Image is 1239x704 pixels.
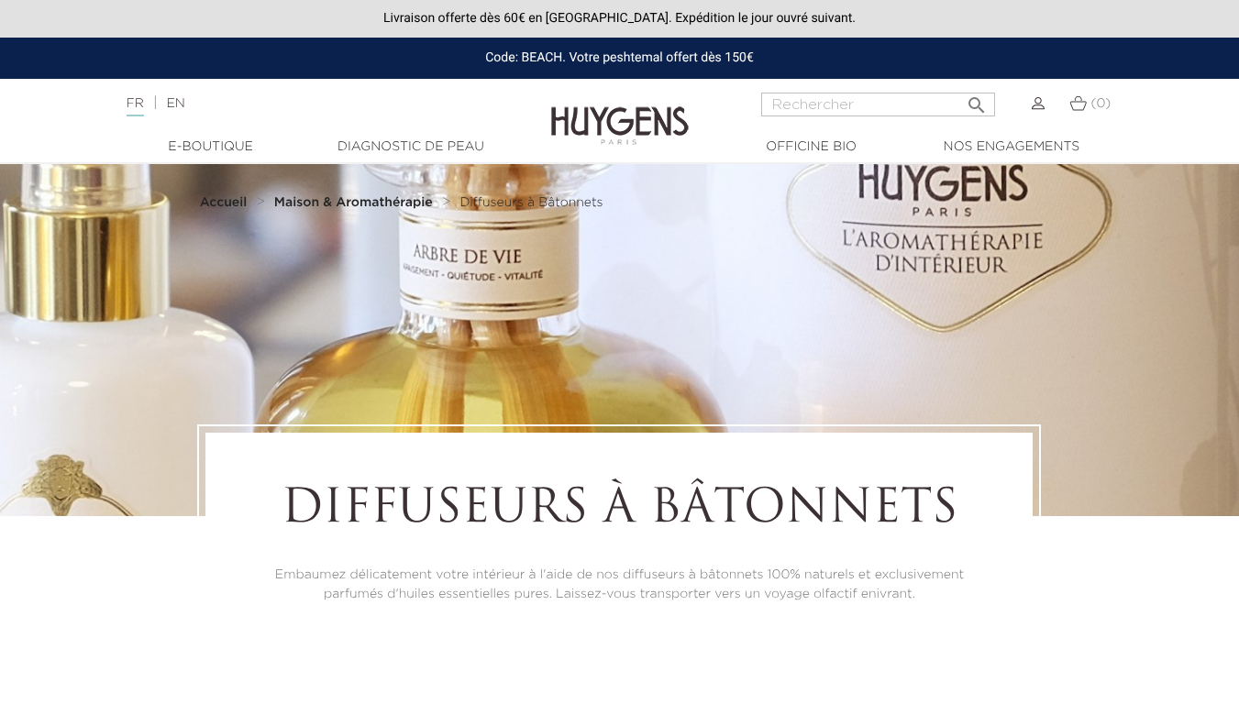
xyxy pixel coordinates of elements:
input: Rechercher [761,93,995,116]
span: Diffuseurs à Bâtonnets [459,196,603,209]
i:  [966,89,988,111]
a: E-Boutique [119,137,303,157]
a: Diagnostic de peau [319,137,503,157]
span: (0) [1090,97,1111,110]
strong: Accueil [200,196,248,209]
a: Maison & Aromathérapie [274,195,437,210]
a: Diffuseurs à Bâtonnets [459,195,603,210]
p: Embaumez délicatement votre intérieur à l'aide de nos diffuseurs à bâtonnets 100% naturels et exc... [256,566,982,604]
button:  [960,87,993,112]
h1: Diffuseurs à Bâtonnets [256,483,982,538]
a: Officine Bio [720,137,903,157]
img: Huygens [551,77,689,148]
a: FR [127,97,144,116]
a: Accueil [200,195,251,210]
a: EN [166,97,184,110]
a: Nos engagements [920,137,1103,157]
div: | [117,93,503,115]
strong: Maison & Aromathérapie [274,196,433,209]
